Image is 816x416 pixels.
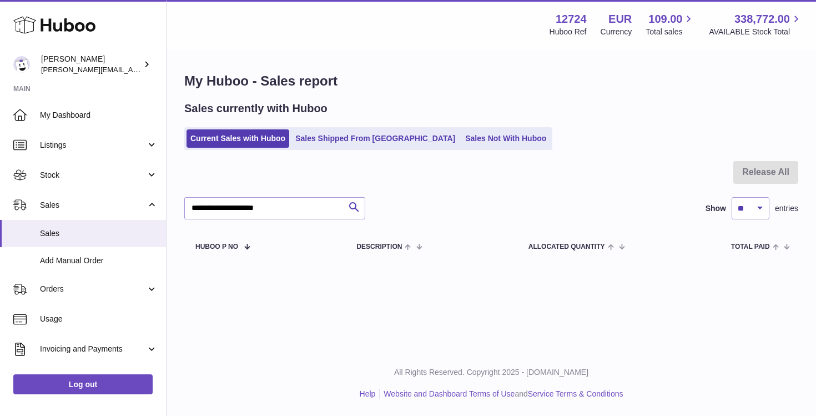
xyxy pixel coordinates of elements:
div: Huboo Ref [550,27,587,37]
label: Show [706,203,726,214]
a: Help [360,389,376,398]
a: 338,772.00 AVAILABLE Stock Total [709,12,803,37]
strong: EUR [608,12,632,27]
a: Current Sales with Huboo [187,129,289,148]
span: AVAILABLE Stock Total [709,27,803,37]
span: My Dashboard [40,110,158,121]
a: Website and Dashboard Terms of Use [384,389,515,398]
strong: 12724 [556,12,587,27]
span: Total paid [731,243,770,250]
h2: Sales currently with Huboo [184,101,328,116]
div: Currency [601,27,632,37]
span: 109.00 [648,12,682,27]
span: Stock [40,170,146,181]
a: Service Terms & Conditions [528,389,623,398]
span: Sales [40,200,146,210]
li: and [380,389,623,399]
span: Add Manual Order [40,255,158,266]
span: Sales [40,228,158,239]
a: Sales Shipped From [GEOGRAPHIC_DATA] [291,129,459,148]
span: Usage [40,314,158,324]
span: Invoicing and Payments [40,344,146,354]
span: entries [775,203,798,214]
span: Orders [40,284,146,294]
a: Sales Not With Huboo [461,129,550,148]
span: 338,772.00 [734,12,790,27]
a: Log out [13,374,153,394]
a: 109.00 Total sales [646,12,695,37]
img: sebastian@ffern.co [13,56,30,73]
span: Listings [40,140,146,151]
div: [PERSON_NAME] [41,54,141,75]
span: Huboo P no [195,243,238,250]
p: All Rights Reserved. Copyright 2025 - [DOMAIN_NAME] [175,367,807,378]
span: Description [356,243,402,250]
span: ALLOCATED Quantity [528,243,605,250]
span: [PERSON_NAME][EMAIL_ADDRESS][DOMAIN_NAME] [41,65,223,74]
h1: My Huboo - Sales report [184,72,798,90]
span: Total sales [646,27,695,37]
